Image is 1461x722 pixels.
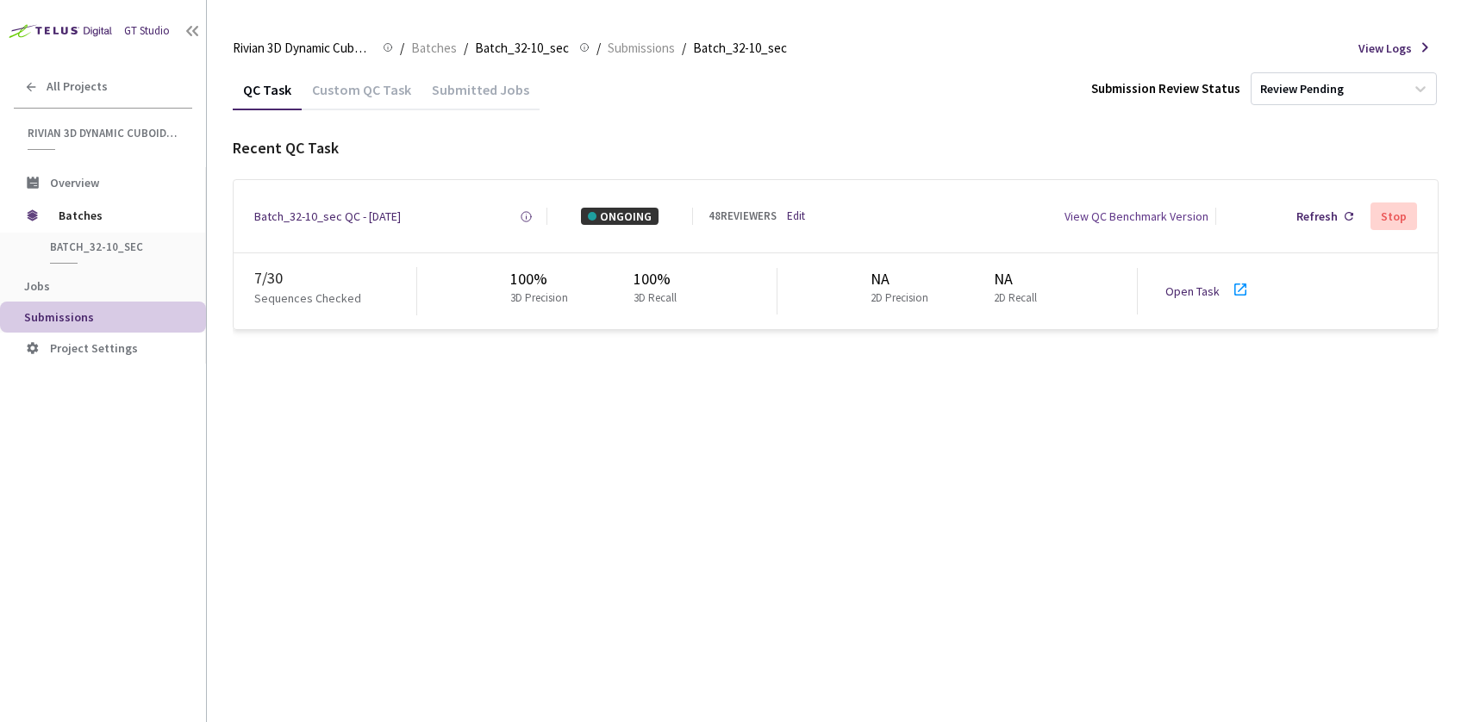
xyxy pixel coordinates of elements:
div: Refresh [1296,208,1338,225]
span: Batches [411,38,457,59]
a: Submissions [604,38,678,57]
p: 2D Precision [871,290,928,307]
div: 7 / 30 [254,267,416,289]
div: NA [994,268,1044,290]
li: / [400,38,404,59]
li: / [596,38,601,59]
span: Batches [59,198,177,233]
p: 3D Precision [510,290,568,307]
div: View QC Benchmark Version [1065,208,1208,225]
div: QC Task [233,81,302,110]
span: View Logs [1358,40,1412,57]
p: Sequences Checked [254,289,361,307]
p: 3D Recall [634,290,677,307]
div: NA [871,268,935,290]
p: 2D Recall [994,290,1037,307]
a: Edit [787,209,805,225]
div: Custom QC Task [302,81,421,110]
span: Batch_32-10_sec [475,38,569,59]
div: ONGOING [581,208,659,225]
div: Submitted Jobs [421,81,540,110]
a: Open Task [1165,283,1220,299]
span: Overview [50,175,99,190]
span: Project Settings [50,340,138,356]
span: Batch_32-10_sec [693,38,787,59]
div: GT Studio [124,23,170,40]
a: Batches [408,38,460,57]
li: / [464,38,468,59]
div: Recent QC Task [233,137,1439,159]
div: Stop [1381,209,1407,223]
span: Jobs [24,278,50,294]
span: Rivian 3D Dynamic Cuboids[2024-25] [28,126,182,140]
a: Batch_32-10_sec QC - [DATE] [254,208,401,225]
span: Submissions [608,38,675,59]
span: Batch_32-10_sec [50,240,178,254]
span: Submissions [24,309,94,325]
div: 48 REVIEWERS [709,209,777,225]
div: Submission Review Status [1091,79,1240,97]
div: 100% [510,268,575,290]
li: / [682,38,686,59]
span: Rivian 3D Dynamic Cuboids[2024-25] [233,38,372,59]
div: 100% [634,268,684,290]
span: All Projects [47,79,108,94]
div: Review Pending [1260,81,1344,97]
